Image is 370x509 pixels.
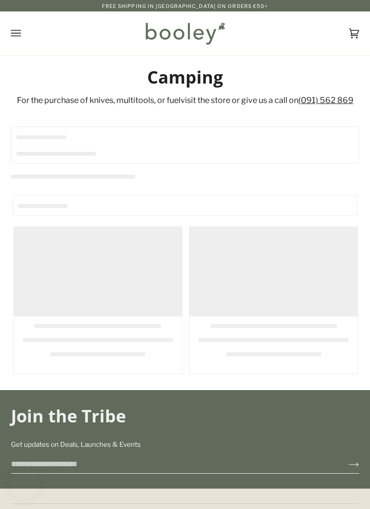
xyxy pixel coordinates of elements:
h1: Camping [11,66,360,88]
img: Booley [141,19,228,48]
button: Open menu [11,11,41,55]
input: your-email@example.com [11,455,333,473]
p: visit the store or give us a call on [11,95,360,105]
h3: Join the Tribe [11,405,360,426]
p: Free Shipping in [GEOGRAPHIC_DATA] on Orders €50+ [102,2,269,10]
iframe: Button to open loyalty program pop-up [10,469,40,499]
span: For the purchase of knives, multitools, or fuel [17,95,181,105]
p: Get updates on Deals, Launches & Events [11,439,360,449]
button: Join [333,456,359,472]
a: (091) 562 869 [298,95,354,105]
